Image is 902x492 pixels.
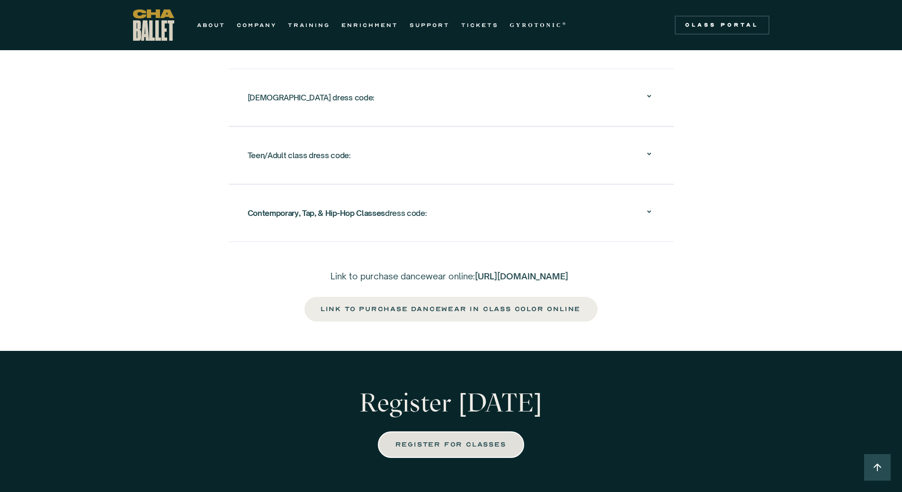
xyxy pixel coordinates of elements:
[304,296,599,322] a: link to purchase dancewear in class color online
[680,21,764,29] div: Class Portal
[378,431,524,458] a: REGISTER FOR CLASSES
[248,205,427,222] div: dress code:
[410,19,450,31] a: SUPPORT
[475,271,568,281] a: [URL][DOMAIN_NAME]
[248,198,655,228] div: Contemporary, Tap, & Hip-Hop Classesdress code:
[197,19,225,31] a: ABOUT
[510,19,568,31] a: GYROTONIC®
[248,140,655,170] div: Teen/Adult class dress code:
[248,89,375,106] div: [DEMOGRAPHIC_DATA] dress code:
[322,304,581,315] div: link to purchase dancewear in class color online
[304,270,599,282] p: Link to purchase dancewear online:
[133,9,174,41] a: home
[675,16,769,35] a: Class Portal
[461,19,499,31] a: TICKETS
[237,19,277,31] a: COMPANY
[248,147,351,164] div: Teen/Adult class dress code:
[510,22,563,28] strong: GYROTONIC
[248,208,385,218] strong: Contemporary, Tap, & Hip-Hop Classes
[288,19,330,31] a: TRAINING
[248,82,655,113] div: [DEMOGRAPHIC_DATA] dress code:
[341,19,398,31] a: ENRICHMENT
[396,439,506,450] div: REGISTER FOR CLASSES
[304,389,599,417] p: Register [DATE]
[563,21,568,26] sup: ®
